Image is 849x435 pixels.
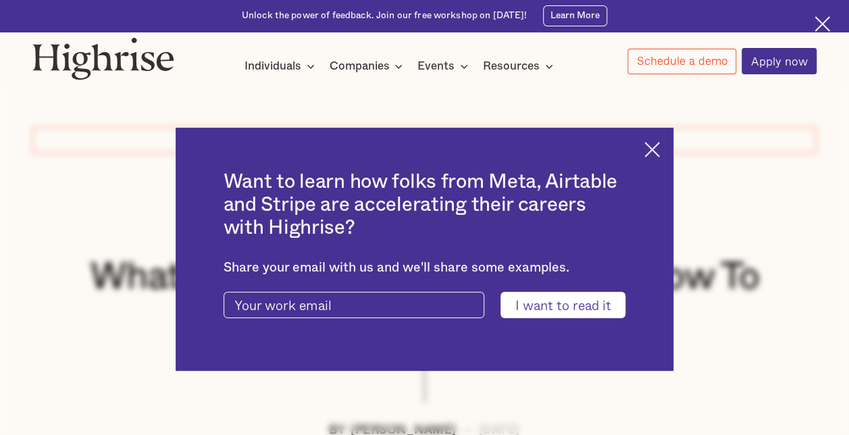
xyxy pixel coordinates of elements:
[245,58,319,74] div: Individuals
[32,37,174,80] img: Highrise logo
[543,5,607,26] a: Learn More
[742,48,817,74] a: Apply now
[483,58,540,74] div: Resources
[627,49,737,74] a: Schedule a demo
[417,58,472,74] div: Events
[245,58,301,74] div: Individuals
[329,58,407,74] div: Companies
[329,58,389,74] div: Companies
[224,170,626,239] h2: Want to learn how folks from Meta, Airtable and Stripe are accelerating their careers with Highrise?
[815,16,830,32] img: Cross icon
[417,58,455,74] div: Events
[483,58,557,74] div: Resources
[224,292,626,318] form: current-ascender-blog-article-modal-form
[224,260,626,276] div: Share your email with us and we'll share some examples.
[242,9,528,22] div: Unlock the power of feedback. Join our free workshop on [DATE]!
[644,142,660,157] img: Cross icon
[224,292,485,318] input: Your work email
[500,292,625,318] input: I want to read it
